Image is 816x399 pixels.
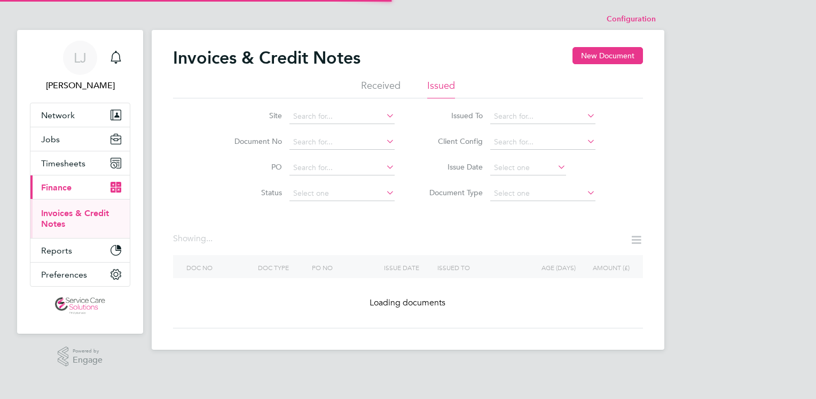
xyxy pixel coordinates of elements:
label: Issued To [421,111,483,120]
input: Search for... [289,135,395,150]
input: Search for... [289,109,395,124]
span: Jobs [41,134,60,144]
span: Lucy Jolley [30,79,130,92]
button: Preferences [30,263,130,286]
a: LJ[PERSON_NAME] [30,41,130,92]
span: Reports [41,245,72,256]
div: Showing [173,233,215,244]
span: ... [206,233,213,244]
label: Document Type [421,188,483,197]
button: Finance [30,175,130,199]
a: Powered byEngage [58,347,103,367]
label: Client Config [421,136,483,146]
input: Select one [289,186,395,201]
label: Document No [221,136,282,146]
label: PO [221,162,282,172]
label: Status [221,188,282,197]
input: Search for... [490,135,595,150]
a: Go to home page [30,297,130,314]
div: Finance [30,199,130,238]
input: Search for... [490,109,595,124]
button: Reports [30,239,130,262]
h2: Invoices & Credit Notes [173,47,360,68]
input: Select one [490,186,595,201]
span: Preferences [41,270,87,280]
button: New Document [572,47,643,64]
span: Powered by [73,347,103,356]
span: Timesheets [41,158,85,168]
li: Received [361,79,401,98]
label: Issue Date [421,162,483,172]
li: Issued [427,79,455,98]
button: Network [30,103,130,127]
label: Site [221,111,282,120]
span: Finance [41,182,72,193]
button: Jobs [30,127,130,151]
input: Select one [490,160,566,175]
nav: Main navigation [17,30,143,334]
a: Invoices & Credit Notes [41,208,109,229]
span: Network [41,110,75,120]
span: Engage [73,356,103,365]
input: Search for... [289,160,395,175]
button: Timesheets [30,151,130,175]
img: servicecare-logo-retina.png [55,297,105,314]
li: Configuration [607,9,656,30]
span: LJ [74,51,87,65]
